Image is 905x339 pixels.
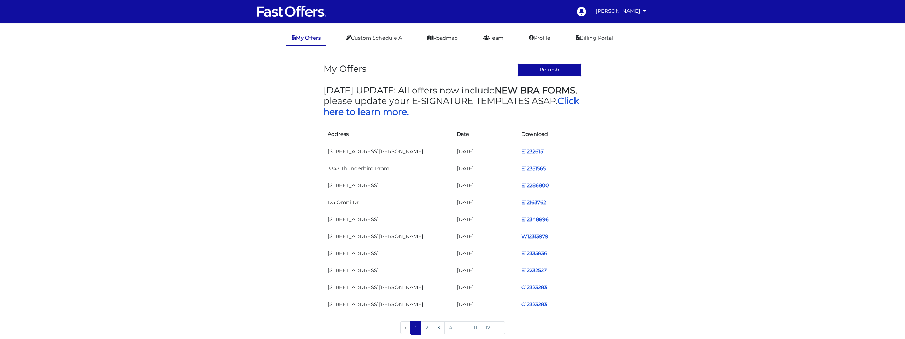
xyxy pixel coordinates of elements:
[323,160,452,177] td: 3347 Thunderbird Prom
[521,233,548,240] a: W12313979
[433,321,445,334] a: 3
[521,165,546,172] a: E12351565
[323,279,452,296] td: [STREET_ADDRESS][PERSON_NAME]
[323,85,582,117] h3: [DATE] UPDATE: All offers now include , please update your E-SIGNATURE TEMPLATES ASAP.
[410,321,421,334] span: 1
[323,177,452,194] td: [STREET_ADDRESS]
[323,245,452,262] td: [STREET_ADDRESS]
[452,160,517,177] td: [DATE]
[452,211,517,228] td: [DATE]
[323,228,452,245] td: [STREET_ADDRESS][PERSON_NAME]
[323,194,452,211] td: 123 Omni Dr
[521,216,549,223] a: E12348896
[452,296,517,313] td: [DATE]
[452,126,517,143] th: Date
[523,31,556,45] a: Profile
[452,262,517,279] td: [DATE]
[481,321,495,334] a: 12
[469,321,481,334] a: 11
[286,31,326,46] a: My Offers
[517,63,582,77] button: Refresh
[521,284,547,291] a: C12323283
[323,296,452,313] td: [STREET_ADDRESS][PERSON_NAME]
[452,194,517,211] td: [DATE]
[495,321,505,334] a: Next »
[521,250,547,257] a: E12335836
[570,31,619,45] a: Billing Portal
[323,63,366,74] h3: My Offers
[323,262,452,279] td: [STREET_ADDRESS]
[323,126,452,143] th: Address
[495,85,575,96] strong: NEW BRA FORMS
[452,143,517,160] td: [DATE]
[452,245,517,262] td: [DATE]
[452,279,517,296] td: [DATE]
[422,31,463,45] a: Roadmap
[517,126,582,143] th: Download
[421,321,433,334] a: 2
[593,4,649,18] a: [PERSON_NAME]
[323,143,452,160] td: [STREET_ADDRESS][PERSON_NAME]
[521,199,546,206] a: E12163762
[521,267,547,274] a: E12232527
[478,31,509,45] a: Team
[521,301,547,308] a: C12323283
[452,228,517,245] td: [DATE]
[452,177,517,194] td: [DATE]
[444,321,457,334] a: 4
[323,211,452,228] td: [STREET_ADDRESS]
[340,31,408,45] a: Custom Schedule A
[521,182,549,189] a: E12286800
[400,321,411,335] li: « Previous
[521,148,545,155] a: E12326151
[323,96,579,117] a: Click here to learn more.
